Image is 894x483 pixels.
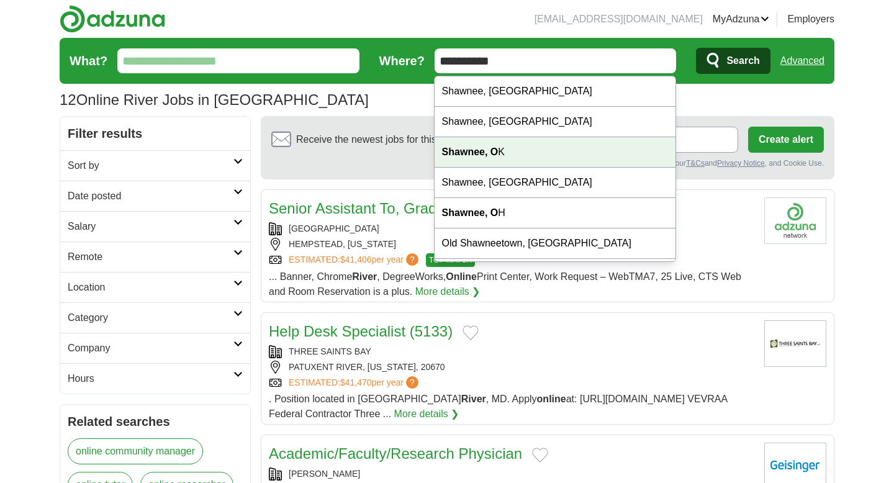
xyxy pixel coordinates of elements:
[764,197,826,244] img: Hofstra University logo
[70,52,107,70] label: What?
[442,207,499,218] strong: Shawnee, O
[289,346,371,356] a: THREE SAINTS BAY
[68,371,233,386] h2: Hours
[352,271,377,282] strong: River
[68,412,243,431] h2: Related searches
[713,12,770,27] a: MyAdzuna
[340,377,372,387] span: $41,470
[68,280,233,295] h2: Location
[271,158,824,169] div: By creating an alert, you agree to our and , and Cookie Use.
[780,48,824,73] a: Advanced
[435,168,675,198] div: Shawnee, [GEOGRAPHIC_DATA]
[269,394,727,419] span: . Position located in [GEOGRAPHIC_DATA] , MD. Apply at: [URL][DOMAIN_NAME] VEVRAA Federal Contrac...
[269,361,754,374] div: PATUXENT RIVER, [US_STATE], 20670
[696,48,770,74] button: Search
[60,302,250,333] a: Category
[60,5,165,33] img: Adzuna logo
[269,271,741,297] span: ... Banner, Chrome , DegreeWorks, Print Center, Work Request – WebTMA7, 25 Live, CTS Web and Room...
[60,91,369,108] h1: Online River Jobs in [GEOGRAPHIC_DATA]
[289,223,379,233] a: [GEOGRAPHIC_DATA]
[269,200,459,217] a: Senior Assistant To, Grade E
[426,253,475,267] span: TOP MATCH
[269,323,453,340] a: Help Desk Specialist (5133)
[535,12,703,27] li: [EMAIL_ADDRESS][DOMAIN_NAME]
[60,117,250,150] h2: Filter results
[68,310,233,325] h2: Category
[68,250,233,264] h2: Remote
[68,189,233,204] h2: Date posted
[68,158,233,173] h2: Sort by
[717,159,765,168] a: Privacy Notice
[787,12,834,27] a: Employers
[340,255,372,264] span: $41,406
[60,181,250,211] a: Date posted
[60,211,250,241] a: Salary
[406,253,418,266] span: ?
[60,241,250,272] a: Remote
[68,219,233,234] h2: Salary
[446,271,477,282] strong: Online
[435,228,675,259] div: Old Shawneetown, [GEOGRAPHIC_DATA]
[686,159,705,168] a: T&Cs
[748,127,824,153] button: Create alert
[289,253,421,267] a: ESTIMATED:$41,406per year?
[532,448,548,463] button: Add to favorite jobs
[461,394,486,404] strong: River
[60,89,76,111] span: 12
[394,407,459,422] a: More details ❯
[68,341,233,356] h2: Company
[269,445,522,462] a: Academic/Faculty/Research Physician
[289,469,360,479] a: [PERSON_NAME]
[435,76,675,107] div: Shawnee, [GEOGRAPHIC_DATA]
[296,132,508,147] span: Receive the newest jobs for this search :
[435,198,675,228] div: H
[415,284,481,299] a: More details ❯
[537,394,566,404] strong: online
[435,137,675,168] div: K
[726,48,759,73] span: Search
[60,333,250,363] a: Company
[764,320,826,367] img: Three Saints Bay logo
[68,438,203,464] a: online community manager
[289,376,421,389] a: ESTIMATED:$41,470per year?
[463,325,479,340] button: Add to favorite jobs
[379,52,425,70] label: Where?
[435,107,675,137] div: Shawnee, [GEOGRAPHIC_DATA]
[442,147,499,157] strong: Shawnee, O
[435,259,675,289] div: Fort H
[60,363,250,394] a: Hours
[406,376,418,389] span: ?
[269,238,754,251] div: HEMPSTEAD, [US_STATE]
[60,272,250,302] a: Location
[60,150,250,181] a: Sort by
